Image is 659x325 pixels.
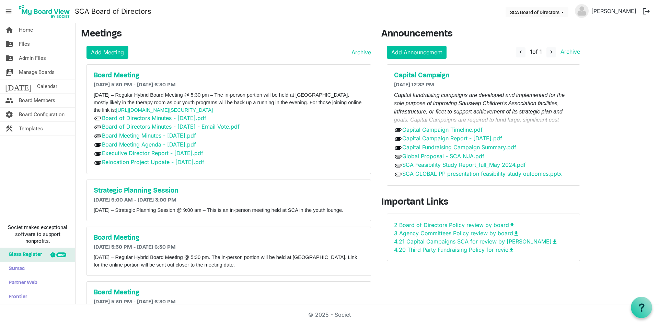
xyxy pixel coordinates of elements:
[394,152,402,161] span: attachment
[509,222,515,228] span: download
[394,170,402,178] span: attachment
[75,4,151,18] a: SCA Board of Directors
[94,123,102,131] span: attachment
[394,126,402,134] span: attachment
[5,94,13,107] span: people
[518,49,524,55] span: navigate_before
[94,244,364,251] h6: [DATE] 5:30 PM - [DATE] 6:30 PM
[546,47,556,57] button: navigate_next
[102,141,196,148] a: Board Meeting Agenda - [DATE].pdf
[94,253,364,269] p: [DATE] – Regular Hybrid Board Meeting @ 5:30 pm. The in-person portion will be held at [GEOGRAPHI...
[94,114,102,122] span: attachment
[94,82,364,88] h6: [DATE] 5:30 PM - [DATE] 6:30 PM
[81,29,371,40] h3: Meetings
[381,29,586,40] h3: Announcements
[37,79,57,93] span: Calendar
[5,23,13,37] span: home
[394,161,402,170] span: attachment
[5,248,42,262] span: Glass Register
[19,23,33,37] span: Home
[639,4,654,19] button: logout
[17,3,75,20] a: My Board View Logo
[575,4,589,18] img: no-profile-picture.svg
[394,72,573,80] a: Capital Campaign
[5,65,13,79] span: switch_account
[394,135,402,143] span: attachment
[19,94,55,107] span: Board Members
[94,141,102,149] span: attachment
[94,132,102,140] span: attachment
[508,247,515,253] span: download
[102,132,196,139] a: Board Meeting Minutes - [DATE].pdf
[402,161,526,168] a: SCA Feasibility Study Report_full_May 2024.pdf
[402,144,516,151] a: Capital Fundraising Campaign Summary.pdf
[402,170,562,177] a: SCA GLOBAL PP presentation feasibility study outcomes.pptx
[19,65,55,79] span: Manage Boards
[94,206,364,214] p: [DATE] – Strategic Planning Session @ 9:00 am – This is an in-person meeting held at SCA in the y...
[381,197,586,208] h3: Important Links
[56,252,66,257] div: new
[3,224,72,245] span: Societ makes exceptional software to support nonprofits.
[402,153,484,160] a: Global Proposal - SCA NJA.pdf
[102,115,206,121] a: Board of Directors Minutes - [DATE].pdf
[2,5,15,18] span: menu
[506,7,568,17] button: SCA Board of Directors dropdownbutton
[5,51,13,65] span: folder_shared
[19,37,30,51] span: Files
[394,82,434,88] span: [DATE] 12:32 PM
[94,234,364,242] a: Board Meeting
[394,230,519,237] a: 3 Agency Committees Policy review by boarddownload
[394,221,515,228] a: 2 Board of Directors Policy review by boarddownload
[94,187,364,195] a: Strategic Planning Session
[548,49,554,55] span: navigate_next
[94,150,102,158] span: attachment
[530,48,532,55] span: 1
[102,150,203,156] a: Executive Director Report - [DATE].pdf
[5,79,32,93] span: [DATE]
[94,299,364,305] h6: [DATE] 5:30 PM - [DATE] 6:30 PM
[308,311,351,318] a: © 2025 - Societ
[19,122,43,136] span: Templates
[552,239,558,245] span: download
[394,92,568,164] span: Capital fundraising campaigns are developed and implemented for the sole purpose of improving Shu...
[102,123,240,130] a: Board of Directors Minutes - [DATE] - Email Vote.pdf
[5,262,25,276] span: Sumac
[94,197,364,204] h6: [DATE] 9:00 AM - [DATE] 3:00 PM
[94,159,102,167] span: attachment
[17,3,72,20] img: My Board View Logo
[516,47,525,57] button: navigate_before
[387,46,447,59] a: Add Announcement
[558,48,580,55] a: Archive
[5,290,27,304] span: Frontier
[349,48,371,56] a: Archive
[530,48,542,55] span: of 1
[5,276,37,290] span: Partner Web
[402,126,483,133] a: Capital Campaign Timeline.pdf
[402,135,502,142] a: Capital Campaign Report - [DATE].pdf
[19,108,65,121] span: Board Configuration
[5,122,13,136] span: construction
[94,91,364,114] p: [DATE] – Regular Hybrid Board Meeting @ 5:30 pm – The in-person portion will be held at [GEOGRAPH...
[394,238,558,245] a: 4.21 Capital Campaigns SCA for review by [PERSON_NAME]download
[116,107,213,113] a: [URL][DOMAIN_NAME][SECURITY_DATA]
[19,51,46,65] span: Admin Files
[589,4,639,18] a: [PERSON_NAME]
[513,230,519,237] span: download
[86,46,128,59] a: Add Meeting
[5,37,13,51] span: folder_shared
[94,289,364,297] a: Board Meeting
[394,246,515,253] a: 4.20 Third Party Fundraising Policy for reviedownload
[394,144,402,152] span: attachment
[102,159,204,165] a: Relocation Project Update - [DATE].pdf
[94,72,364,80] a: Board Meeting
[5,108,13,121] span: settings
